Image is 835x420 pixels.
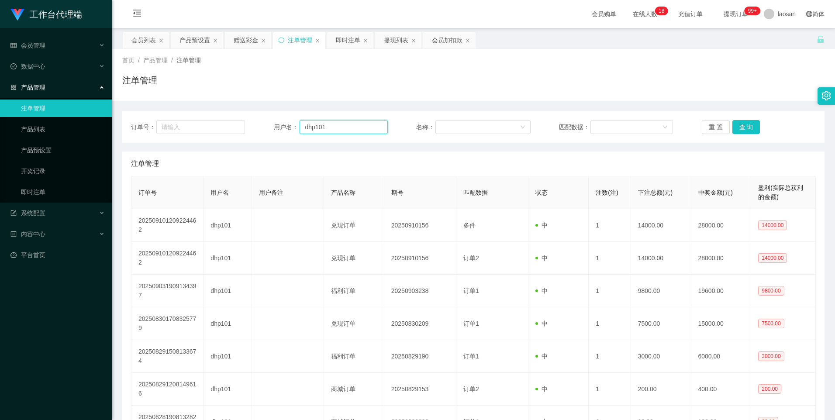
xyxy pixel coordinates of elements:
i: 图标: unlock [817,35,825,43]
span: 中奖金额(元) [698,189,733,196]
td: 1 [589,373,631,406]
div: 注单管理 [288,32,312,48]
td: 福利订单 [324,275,384,307]
span: 盈利(实际总获利的金额) [758,184,803,200]
td: 15000.00 [691,307,752,340]
span: 订单1 [463,320,479,327]
span: 中 [535,320,548,327]
span: 在线人数 [628,11,662,17]
td: dhp101 [204,373,252,406]
span: 订单号 [138,189,157,196]
i: 图标: close [315,38,320,43]
a: 开奖记录 [21,162,105,180]
td: 6000.00 [691,340,752,373]
button: 查 询 [732,120,760,134]
sup: 1153 [745,7,760,15]
i: 图标: menu-fold [122,0,152,28]
span: 3000.00 [758,351,784,361]
i: 图标: setting [821,91,831,100]
td: 福利订单 [324,340,384,373]
span: 7500.00 [758,319,784,328]
i: 图标: profile [10,231,17,237]
span: 注单管理 [131,158,159,169]
span: 中 [535,386,548,392]
td: 1 [589,209,631,242]
h1: 注单管理 [122,74,157,87]
a: 产品列表 [21,120,105,138]
span: 中 [535,222,548,229]
i: 图标: appstore-o [10,84,17,90]
div: 会员列表 [131,32,156,48]
td: 兑现订单 [324,242,384,275]
p: 8 [662,7,665,15]
div: 提现列表 [384,32,408,48]
span: 订单1 [463,353,479,360]
td: 1 [589,307,631,340]
td: 商城订单 [324,373,384,406]
span: 产品名称 [331,189,355,196]
span: 用户备注 [259,189,283,196]
span: 订单2 [463,386,479,392]
p: 1 [659,7,662,15]
td: 1 [589,242,631,275]
input: 请输入 [156,120,245,134]
td: 28000.00 [691,209,752,242]
span: 状态 [535,189,548,196]
span: 充值订单 [674,11,707,17]
i: 图标: close [261,38,266,43]
i: 图标: close [213,38,218,43]
span: 中 [535,353,548,360]
span: 期号 [391,189,404,196]
td: 兑现订单 [324,209,384,242]
span: 内容中心 [10,231,45,238]
td: 202509031909134397 [131,275,204,307]
span: 用户名 [210,189,229,196]
td: 202508291208149616 [131,373,204,406]
input: 请输入 [300,120,388,134]
td: 14000.00 [631,242,691,275]
span: 注数(注) [596,189,618,196]
div: 赠送彩金 [234,32,258,48]
i: 图标: check-circle-o [10,63,17,69]
span: 下注总额(元) [638,189,673,196]
span: 14000.00 [758,253,787,263]
td: 20250829153 [384,373,456,406]
i: 图标: table [10,42,17,48]
a: 注单管理 [21,100,105,117]
span: 提现订单 [719,11,752,17]
span: 订单2 [463,255,479,262]
span: 中 [535,287,548,294]
td: dhp101 [204,209,252,242]
a: 产品预设置 [21,141,105,159]
i: 图标: down [662,124,668,131]
td: 20250910156 [384,209,456,242]
span: 用户名： [274,123,300,132]
i: 图标: form [10,210,17,216]
td: 20250910156 [384,242,456,275]
td: 400.00 [691,373,752,406]
span: 会员管理 [10,42,45,49]
td: 3000.00 [631,340,691,373]
span: 匹配数据 [463,189,488,196]
span: 14000.00 [758,220,787,230]
td: dhp101 [204,340,252,373]
img: logo.9652507e.png [10,9,24,21]
i: 图标: close [363,38,368,43]
td: 20250829190 [384,340,456,373]
td: 1 [589,275,631,307]
span: 数据中心 [10,63,45,70]
i: 图标: sync [278,37,284,43]
i: 图标: global [806,11,812,17]
span: 中 [535,255,548,262]
td: 202509101209224462 [131,209,204,242]
td: 202509101209224462 [131,242,204,275]
i: 图标: close [159,38,164,43]
span: 订单1 [463,287,479,294]
td: 202508301708325779 [131,307,204,340]
div: 产品预设置 [179,32,210,48]
a: 图标: dashboard平台首页 [10,246,105,264]
td: 7500.00 [631,307,691,340]
span: 多件 [463,222,476,229]
td: dhp101 [204,307,252,340]
button: 重 置 [702,120,730,134]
